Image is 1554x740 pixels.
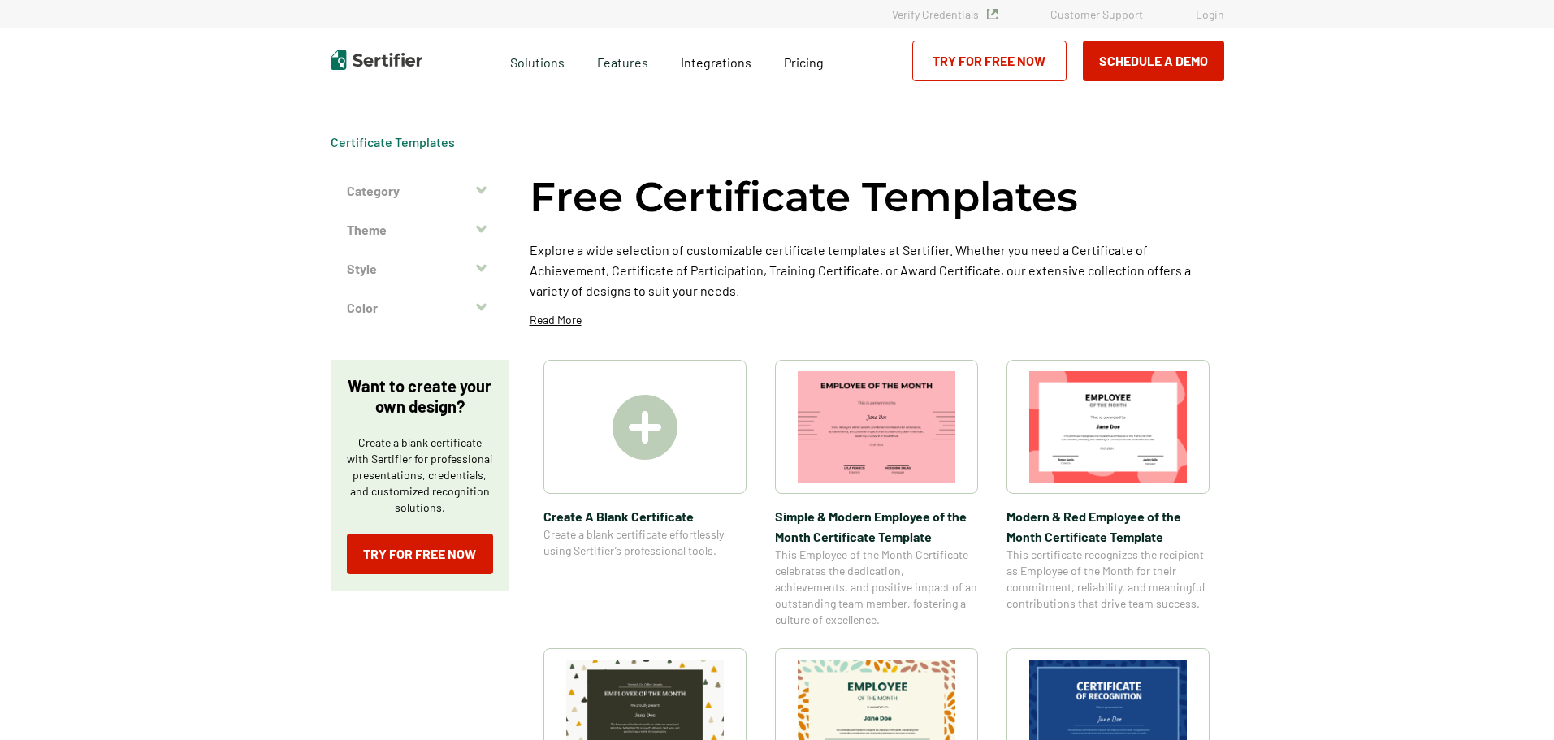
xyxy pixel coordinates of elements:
[347,534,493,574] a: Try for Free Now
[775,506,978,547] span: Simple & Modern Employee of the Month Certificate Template
[510,50,565,71] span: Solutions
[530,240,1224,301] p: Explore a wide selection of customizable certificate templates at Sertifier. Whether you need a C...
[543,506,747,526] span: Create A Blank Certificate
[331,134,455,150] div: Breadcrumb
[775,360,978,628] a: Simple & Modern Employee of the Month Certificate TemplateSimple & Modern Employee of the Month C...
[1006,506,1210,547] span: Modern & Red Employee of the Month Certificate Template
[347,376,493,417] p: Want to create your own design?
[331,171,509,210] button: Category
[331,210,509,249] button: Theme
[347,435,493,516] p: Create a blank certificate with Sertifier for professional presentations, credentials, and custom...
[530,171,1078,223] h1: Free Certificate Templates
[543,526,747,559] span: Create a blank certificate effortlessly using Sertifier’s professional tools.
[1029,371,1187,483] img: Modern & Red Employee of the Month Certificate Template
[798,371,955,483] img: Simple & Modern Employee of the Month Certificate Template
[912,41,1067,81] a: Try for Free Now
[613,395,677,460] img: Create A Blank Certificate
[331,50,422,70] img: Sertifier | Digital Credentialing Platform
[681,54,751,70] span: Integrations
[530,312,582,328] p: Read More
[331,249,509,288] button: Style
[1006,547,1210,612] span: This certificate recognizes the recipient as Employee of the Month for their commitment, reliabil...
[1006,360,1210,628] a: Modern & Red Employee of the Month Certificate TemplateModern & Red Employee of the Month Certifi...
[784,50,824,71] a: Pricing
[331,134,455,149] a: Certificate Templates
[775,547,978,628] span: This Employee of the Month Certificate celebrates the dedication, achievements, and positive impa...
[1050,7,1143,21] a: Customer Support
[987,9,998,19] img: Verified
[597,50,648,71] span: Features
[681,50,751,71] a: Integrations
[892,7,998,21] a: Verify Credentials
[1196,7,1224,21] a: Login
[784,54,824,70] span: Pricing
[331,288,509,327] button: Color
